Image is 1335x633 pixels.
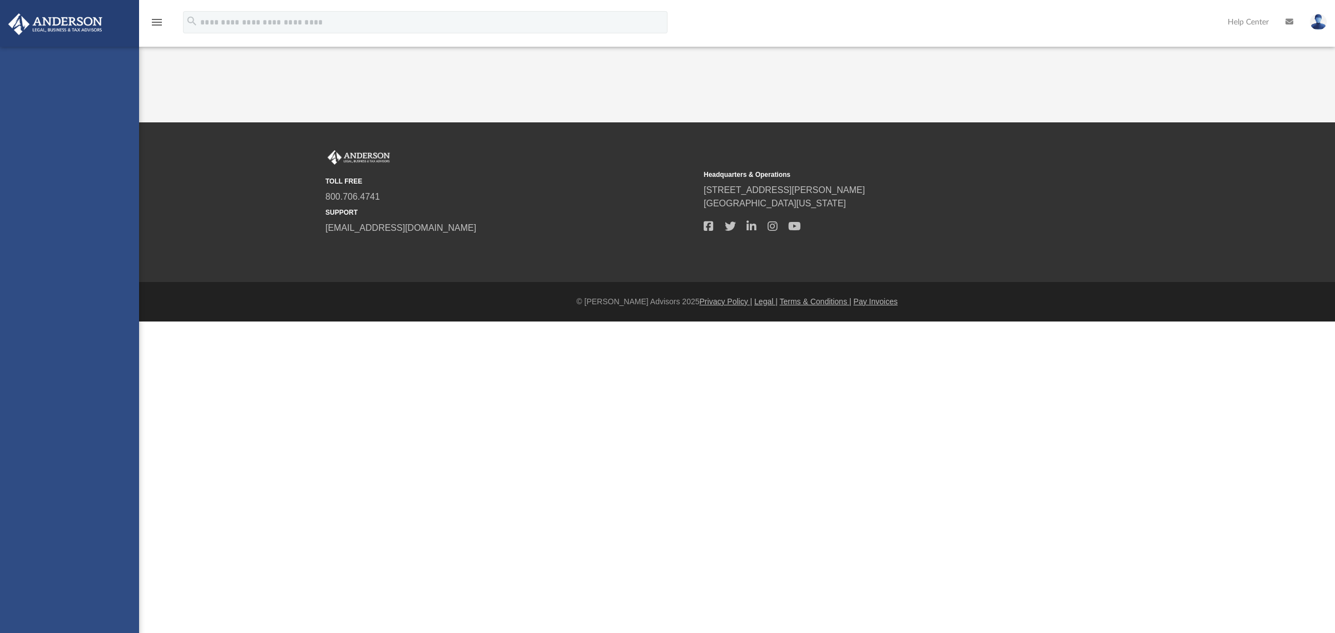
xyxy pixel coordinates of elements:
[5,13,106,35] img: Anderson Advisors Platinum Portal
[780,297,852,306] a: Terms & Conditions |
[853,297,897,306] a: Pay Invoices
[1310,14,1327,30] img: User Pic
[139,296,1335,308] div: © [PERSON_NAME] Advisors 2025
[704,170,1074,180] small: Headquarters & Operations
[325,223,476,233] a: [EMAIL_ADDRESS][DOMAIN_NAME]
[754,297,778,306] a: Legal |
[704,199,846,208] a: [GEOGRAPHIC_DATA][US_STATE]
[150,21,164,29] a: menu
[325,207,696,217] small: SUPPORT
[325,192,380,201] a: 800.706.4741
[325,150,392,165] img: Anderson Advisors Platinum Portal
[150,16,164,29] i: menu
[186,15,198,27] i: search
[325,176,696,186] small: TOLL FREE
[704,185,865,195] a: [STREET_ADDRESS][PERSON_NAME]
[700,297,753,306] a: Privacy Policy |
